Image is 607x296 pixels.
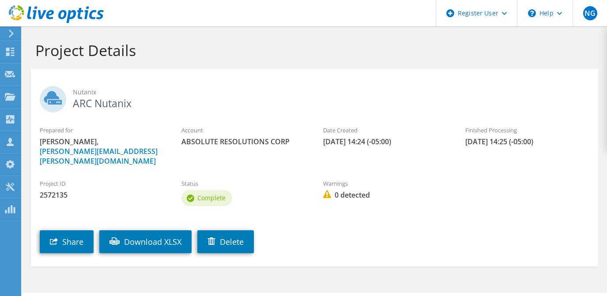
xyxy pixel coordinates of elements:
span: Complete [197,194,226,202]
span: NG [583,6,597,20]
span: [DATE] 14:24 (-05:00) [323,137,447,146]
span: Nutanix [73,87,589,97]
a: Download XLSX [99,230,192,253]
label: Project ID [40,179,164,188]
span: ABSOLUTE RESOLUTIONS CORP [181,137,305,146]
span: 0 detected [323,190,447,200]
label: Date Created [323,126,447,135]
label: Finished Processing [465,126,589,135]
span: [DATE] 14:25 (-05:00) [465,137,589,146]
label: Prepared for [40,126,164,135]
span: 2572135 [40,190,164,200]
h1: Project Details [35,41,589,60]
label: Status [181,179,305,188]
a: Share [40,230,94,253]
a: [PERSON_NAME][EMAIL_ADDRESS][PERSON_NAME][DOMAIN_NAME] [40,146,158,166]
a: Delete [197,230,254,253]
h2: ARC Nutanix [40,86,589,108]
span: [PERSON_NAME], [40,137,164,166]
label: Warnings [323,179,447,188]
svg: \n [528,9,536,17]
label: Account [181,126,305,135]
